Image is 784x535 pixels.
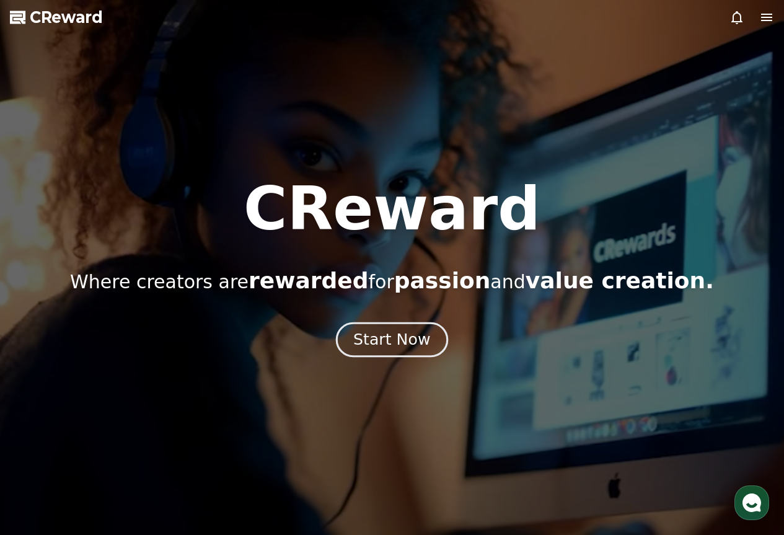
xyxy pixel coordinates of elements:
[82,393,160,424] a: Messages
[4,393,82,424] a: Home
[336,322,448,357] button: Start Now
[394,268,491,293] span: passion
[32,412,53,422] span: Home
[103,412,139,422] span: Messages
[353,329,430,350] div: Start Now
[10,7,103,27] a: CReward
[30,7,103,27] span: CReward
[526,268,714,293] span: value creation.
[183,412,214,422] span: Settings
[160,393,238,424] a: Settings
[338,335,446,347] a: Start Now
[249,268,368,293] span: rewarded
[244,179,540,239] h1: CReward
[70,268,714,293] p: Where creators are for and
